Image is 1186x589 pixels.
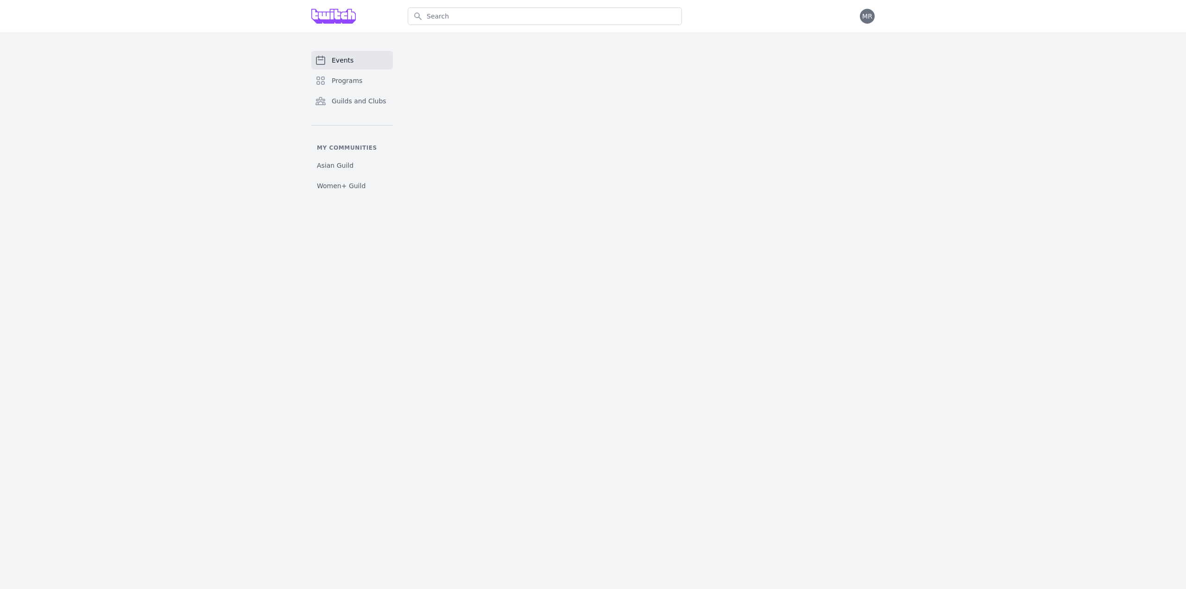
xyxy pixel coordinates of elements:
[311,157,393,174] a: Asian Guild
[860,9,875,24] button: MR
[311,92,393,110] a: Guilds and Clubs
[332,56,353,65] span: Events
[311,51,393,194] nav: Sidebar
[408,7,682,25] input: Search
[311,144,393,152] p: My communities
[862,13,872,19] span: MR
[317,181,366,190] span: Women+ Guild
[317,161,353,170] span: Asian Guild
[311,51,393,70] a: Events
[332,96,386,106] span: Guilds and Clubs
[311,9,356,24] img: Grove
[332,76,362,85] span: Programs
[311,177,393,194] a: Women+ Guild
[311,71,393,90] a: Programs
